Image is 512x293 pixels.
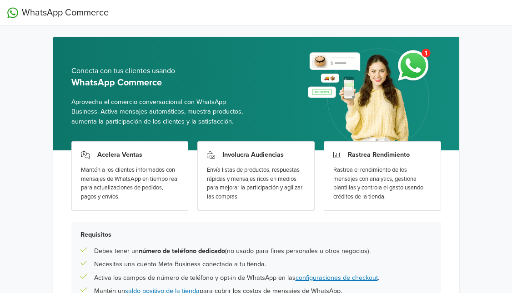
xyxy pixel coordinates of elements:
span: Aprovecha el comercio conversacional con WhatsApp Business. Activa mensajes automáticos, muestra ... [71,97,249,127]
a: configuraciones de checkout [296,274,378,282]
span: WhatsApp Commerce [22,6,109,20]
p: Necesitas una cuenta Meta Business conectada a tu tienda. [94,259,266,269]
div: Mantén a los clientes informados con mensajes de WhatsApp en tiempo real para actualizaciones de ... [81,166,179,201]
h5: Conecta con tus clientes usando [71,67,249,75]
div: Envía listas de productos, respuestas rápidas y mensajes ricos en medios para mejorar la particip... [207,166,305,201]
h5: Requisitos [80,231,432,238]
h3: Acelera Ventas [97,151,142,159]
b: número de teléfono dedicado [139,247,225,255]
div: Rastrea el rendimiento de los mensajes con analytics, gestiona plantillas y controla el gasto usa... [333,166,432,201]
h3: Rastrea Rendimiento [348,151,410,159]
p: Activa los campos de número de teléfono y opt-in de WhatsApp en las . [94,273,379,283]
img: WhatsApp [7,7,18,18]
img: whatsapp_setup_banner [300,43,441,150]
h3: Involucra Audiencias [222,151,284,159]
p: Debes tener un (no usado para fines personales u otros negocios). [94,246,371,256]
h5: WhatsApp Commerce [71,77,249,88]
